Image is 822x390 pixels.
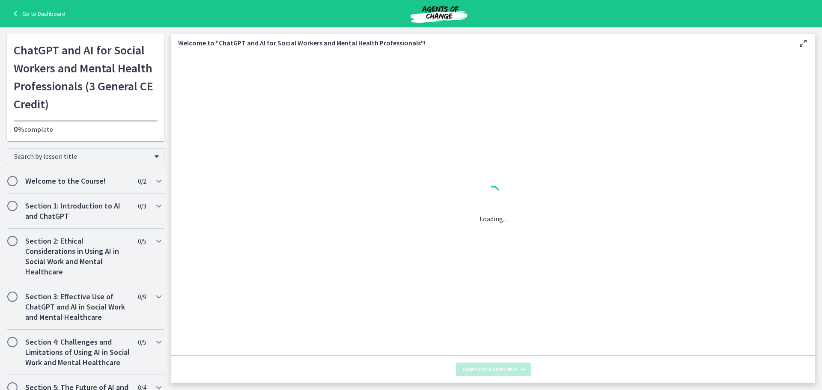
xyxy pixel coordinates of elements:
[7,148,164,165] div: Search by lesson title
[25,292,130,322] h2: Section 3: Effective Use of ChatGPT and AI in Social Work and Mental Healthcare
[14,124,24,134] span: 0%
[14,124,158,134] p: complete
[479,184,507,203] div: 1
[25,176,130,186] h2: Welcome to the Course!
[25,201,130,221] h2: Section 1: Introduction to AI and ChatGPT
[14,41,158,113] h1: ChatGPT and AI for Social Workers and Mental Health Professionals (3 General CE Credit)
[138,337,146,347] span: 0 / 5
[138,292,146,302] span: 0 / 9
[138,201,146,211] span: 0 / 3
[387,3,490,24] img: Agents of Change
[178,38,784,48] h3: Welcome to "ChatGPT and AI for Social Workers and Mental Health Professionals"!
[10,9,66,19] a: Go to Dashboard
[479,214,507,224] p: Loading...
[25,236,130,277] h2: Section 2: Ethical Considerations in Using AI in Social Work and Mental Healthcare
[25,337,130,368] h2: Section 4: Challenges and Limitations of Using AI in Social Work and Mental Healthcare
[138,236,146,246] span: 0 / 5
[456,363,531,376] button: Complete & continue
[463,366,517,373] span: Complete & continue
[138,176,146,186] span: 0 / 2
[14,152,150,161] span: Search by lesson title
